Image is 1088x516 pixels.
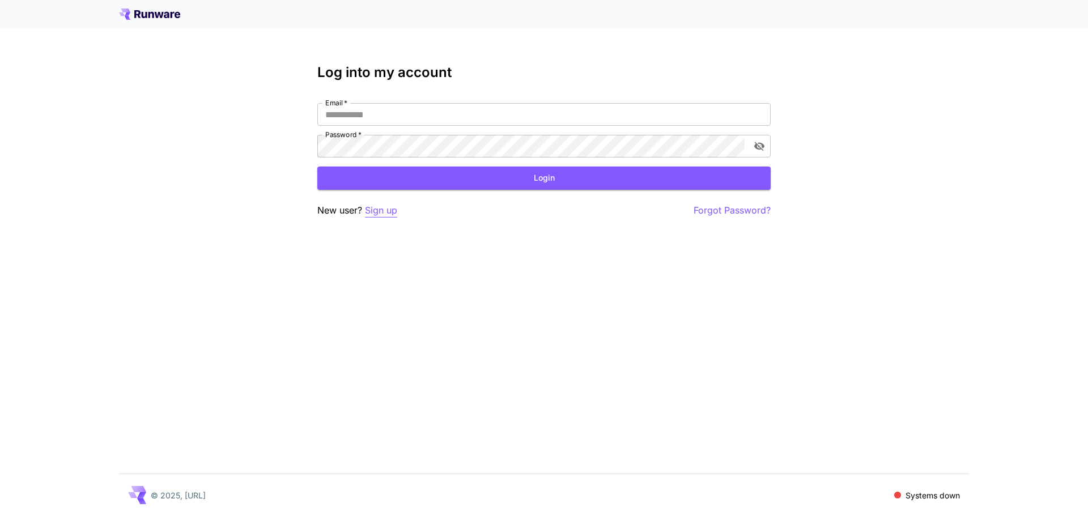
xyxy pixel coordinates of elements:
h3: Log into my account [317,65,771,80]
button: Forgot Password? [694,203,771,218]
button: Sign up [365,203,397,218]
p: New user? [317,203,397,218]
p: © 2025, [URL] [151,489,206,501]
label: Password [325,130,362,139]
p: Systems down [906,489,960,501]
button: toggle password visibility [749,136,770,156]
label: Email [325,98,347,108]
button: Login [317,167,771,190]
